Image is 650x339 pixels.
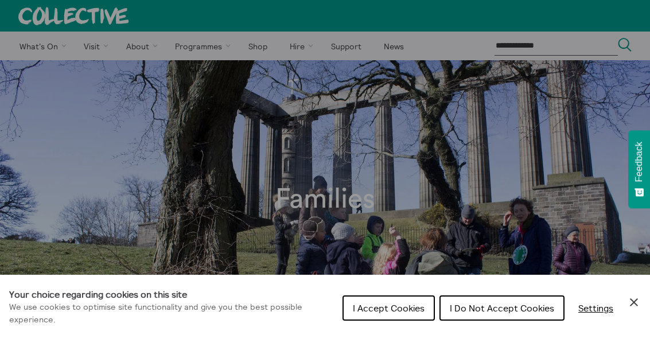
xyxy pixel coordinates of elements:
[578,302,613,314] span: Settings
[450,302,554,314] span: I Do Not Accept Cookies
[569,297,622,319] button: Settings
[628,130,650,208] button: Feedback - Show survey
[627,295,641,309] button: Close Cookie Control
[342,295,435,321] button: I Accept Cookies
[9,287,333,301] h1: Your choice regarding cookies on this site
[9,301,333,326] p: We use cookies to optimise site functionality and give you the best possible experience.
[634,142,644,182] span: Feedback
[439,295,565,321] button: I Do Not Accept Cookies
[353,302,425,314] span: I Accept Cookies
